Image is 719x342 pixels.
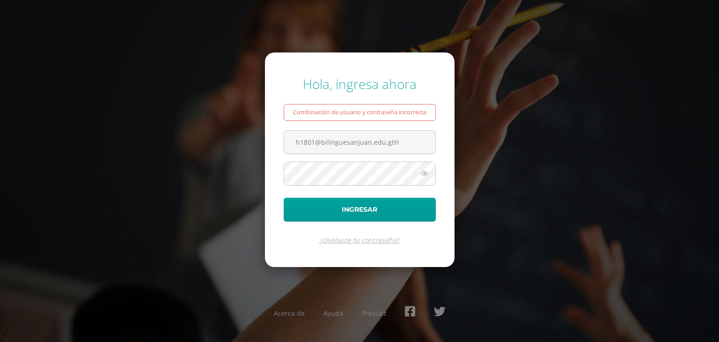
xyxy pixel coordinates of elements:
[284,198,436,222] button: Ingresar
[362,309,386,318] a: Presskit
[319,236,400,245] a: ¿Olvidaste tu contraseña?
[284,104,436,121] div: Combinación de usuario y contraseña incorrecta
[274,309,305,318] a: Acerca de
[284,75,436,93] div: Hola, ingresa ahora
[284,131,435,154] input: Correo electrónico o usuario
[323,309,343,318] a: Ayuda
